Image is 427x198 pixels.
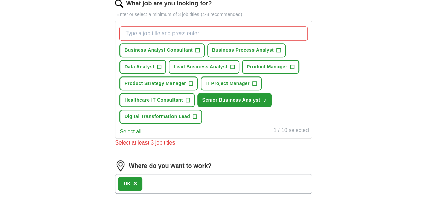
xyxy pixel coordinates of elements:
[207,43,286,57] button: Business Process Analyst
[115,160,126,171] img: location.png
[124,113,190,120] span: Digital Transformation Lead
[119,128,141,136] button: Select all
[133,180,137,187] span: ×
[169,60,239,74] button: Lead Business Analyst
[124,96,183,104] span: Healthcare IT Consultant
[263,98,267,103] span: ✓
[119,60,166,74] button: Data Analyst
[201,76,262,90] button: IT Project Manager
[119,76,198,90] button: Product Strategy Manager
[202,96,260,104] span: Senior Business Analyst
[274,126,309,136] div: 1 / 10 selected
[242,60,299,74] button: Product Manager
[205,80,250,87] span: IT Project Manager
[115,11,312,18] p: Enter or select a minimum of 3 job titles (4-8 recommended)
[119,43,205,57] button: Business Analyst Consultant
[119,110,202,124] button: Digital Transformation Lead
[197,93,272,107] button: Senior Business Analyst✓
[119,93,194,107] button: Healthcare IT Consultant
[129,161,211,171] label: Where do you want to work?
[247,63,287,70] span: Product Manager
[115,139,312,147] div: Select at least 3 job titles
[124,47,193,54] span: Business Analyst Consultant
[124,63,154,70] span: Data Analyst
[119,26,307,41] input: Type a job title and press enter
[133,179,137,189] button: ×
[124,80,186,87] span: Product Strategy Manager
[124,180,130,188] div: UK
[174,63,228,70] span: Lead Business Analyst
[212,47,274,54] span: Business Process Analyst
